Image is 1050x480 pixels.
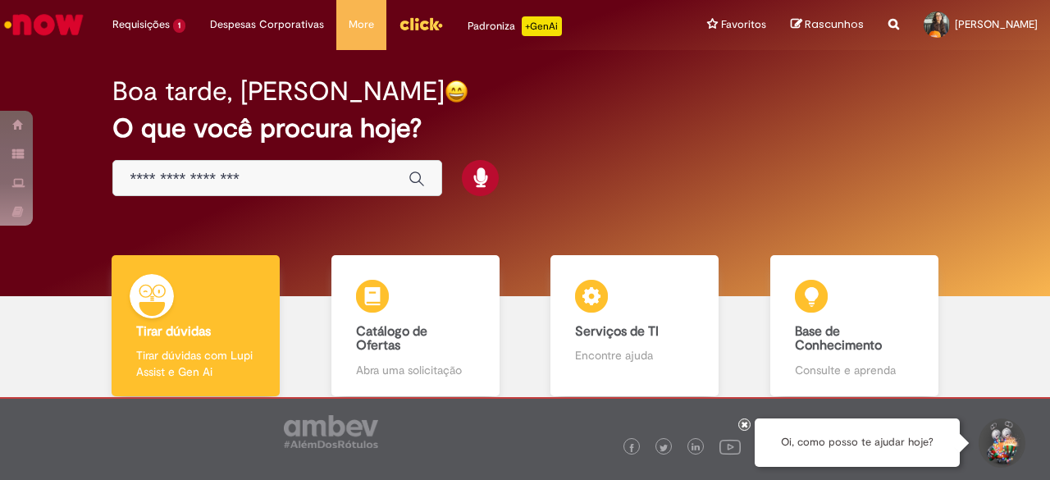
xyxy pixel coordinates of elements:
b: Tirar dúvidas [136,323,211,340]
img: happy-face.png [445,80,468,103]
a: Tirar dúvidas Tirar dúvidas com Lupi Assist e Gen Ai [86,255,306,397]
img: logo_footer_twitter.png [660,444,668,452]
img: logo_footer_youtube.png [719,436,741,457]
h2: O que você procura hoje? [112,114,937,143]
span: Favoritos [721,16,766,33]
p: Tirar dúvidas com Lupi Assist e Gen Ai [136,347,255,380]
div: Oi, como posso te ajudar hoje? [755,418,960,467]
a: Base de Conhecimento Consulte e aprenda [745,255,965,397]
span: Despesas Corporativas [210,16,324,33]
p: +GenAi [522,16,562,36]
button: Iniciar Conversa de Suporte [976,418,1025,468]
b: Serviços de TI [575,323,659,340]
a: Serviços de TI Encontre ajuda [525,255,745,397]
span: 1 [173,19,185,33]
div: Padroniza [468,16,562,36]
span: More [349,16,374,33]
h2: Boa tarde, [PERSON_NAME] [112,77,445,106]
p: Consulte e aprenda [795,362,914,378]
b: Base de Conhecimento [795,323,882,354]
p: Encontre ajuda [575,347,694,363]
p: Abra uma solicitação [356,362,475,378]
span: Rascunhos [805,16,864,32]
img: ServiceNow [2,8,86,41]
span: [PERSON_NAME] [955,17,1038,31]
img: logo_footer_facebook.png [628,444,636,452]
img: logo_footer_linkedin.png [692,443,700,453]
b: Catálogo de Ofertas [356,323,427,354]
a: Rascunhos [791,17,864,33]
img: click_logo_yellow_360x200.png [399,11,443,36]
img: logo_footer_ambev_rotulo_gray.png [284,415,378,448]
a: Catálogo de Ofertas Abra uma solicitação [306,255,526,397]
span: Requisições [112,16,170,33]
